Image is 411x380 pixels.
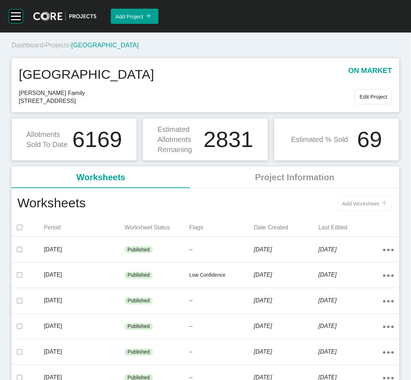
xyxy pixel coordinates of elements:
[338,196,392,211] button: Add Worksheet
[254,224,319,232] p: Date Created
[19,89,355,97] span: [PERSON_NAME] Family
[19,65,154,83] h1: [GEOGRAPHIC_DATA]
[33,12,96,21] img: core-logo-dark.3138cae2.png
[127,272,150,279] p: Published
[127,349,150,356] p: Published
[254,348,319,356] p: [DATE]
[319,348,383,356] p: [DATE]
[342,200,379,207] span: Add Worksheet
[190,167,399,188] li: Project Information
[127,246,150,254] p: Published
[189,272,254,279] p: Low Confidence
[319,297,383,305] p: [DATE]
[319,224,383,232] p: Last Edited
[69,42,71,49] span: ›
[43,42,46,49] span: ›
[360,94,388,100] span: Edit Project
[115,13,143,20] span: Add Project
[319,271,383,279] p: [DATE]
[189,349,254,356] p: --
[19,97,355,105] span: [STREET_ADDRESS]
[319,323,383,331] p: [DATE]
[189,224,254,232] p: Flags
[44,246,125,254] p: [DATE]
[17,194,86,213] h1: Worksheets
[291,134,348,144] p: Estimated % Sold
[44,297,125,305] p: [DATE]
[44,271,125,279] p: [DATE]
[71,42,139,49] span: [GEOGRAPHIC_DATA]
[254,246,319,254] p: [DATE]
[254,271,319,279] p: [DATE]
[12,42,43,49] a: Dashboard
[127,298,150,305] p: Published
[26,129,68,150] p: Allotments Sold To Date
[189,323,254,331] p: --
[355,89,392,104] button: Edit Project
[44,323,125,331] p: [DATE]
[189,298,254,305] p: --
[44,348,125,356] p: [DATE]
[72,128,122,151] h1: 6169
[204,128,254,151] h1: 2831
[125,224,189,232] p: Worksheet Status
[44,224,125,232] p: Period
[189,246,254,254] p: --
[357,128,382,151] h1: 69
[254,297,319,305] p: [DATE]
[254,323,319,331] p: [DATE]
[127,323,150,331] p: Published
[111,9,159,24] button: Add Project
[157,124,199,155] p: Estimated Allotments Remaining
[319,246,383,254] p: [DATE]
[349,65,392,83] p: on market
[12,167,190,188] li: Worksheets
[46,42,69,49] a: Projects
